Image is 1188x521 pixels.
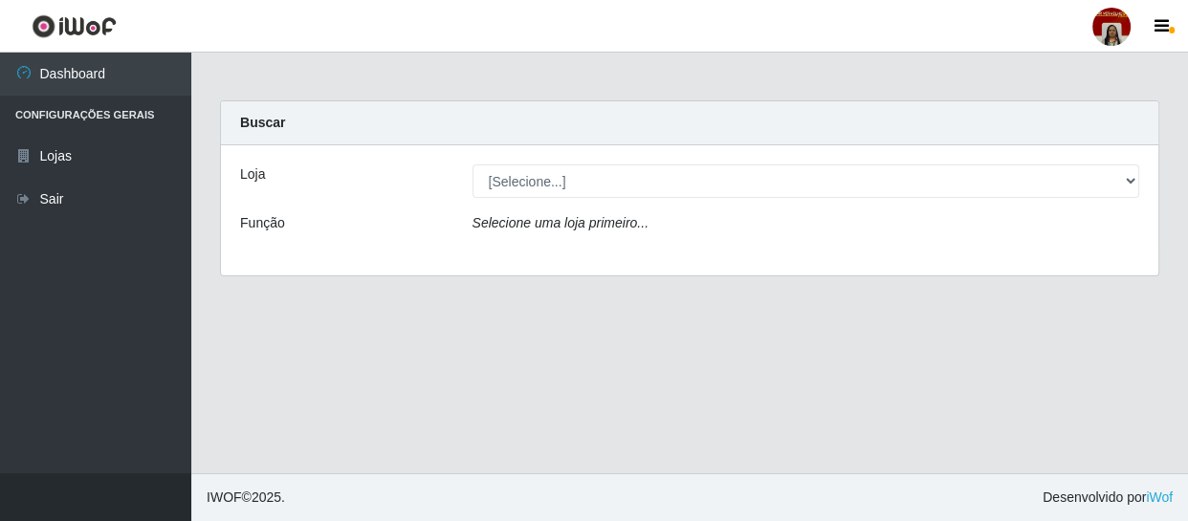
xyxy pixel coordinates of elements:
[240,164,265,185] label: Loja
[32,14,117,38] img: CoreUI Logo
[207,488,285,508] span: © 2025 .
[1146,489,1173,505] a: iWof
[240,115,285,130] strong: Buscar
[1043,488,1173,508] span: Desenvolvido por
[473,215,649,230] i: Selecione uma loja primeiro...
[240,213,285,233] label: Função
[207,489,242,505] span: IWOF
